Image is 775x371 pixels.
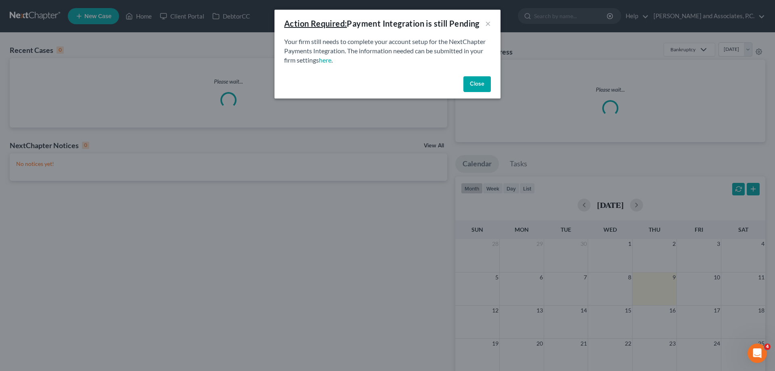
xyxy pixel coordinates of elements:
div: Payment Integration is still Pending [284,18,480,29]
a: here [319,56,331,64]
button: Close [463,76,491,92]
span: 4 [764,344,771,350]
button: × [485,19,491,28]
u: Action Required: [284,19,347,28]
p: Your firm still needs to complete your account setup for the NextChapter Payments Integration. Th... [284,37,491,65]
iframe: Intercom live chat [748,344,767,363]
